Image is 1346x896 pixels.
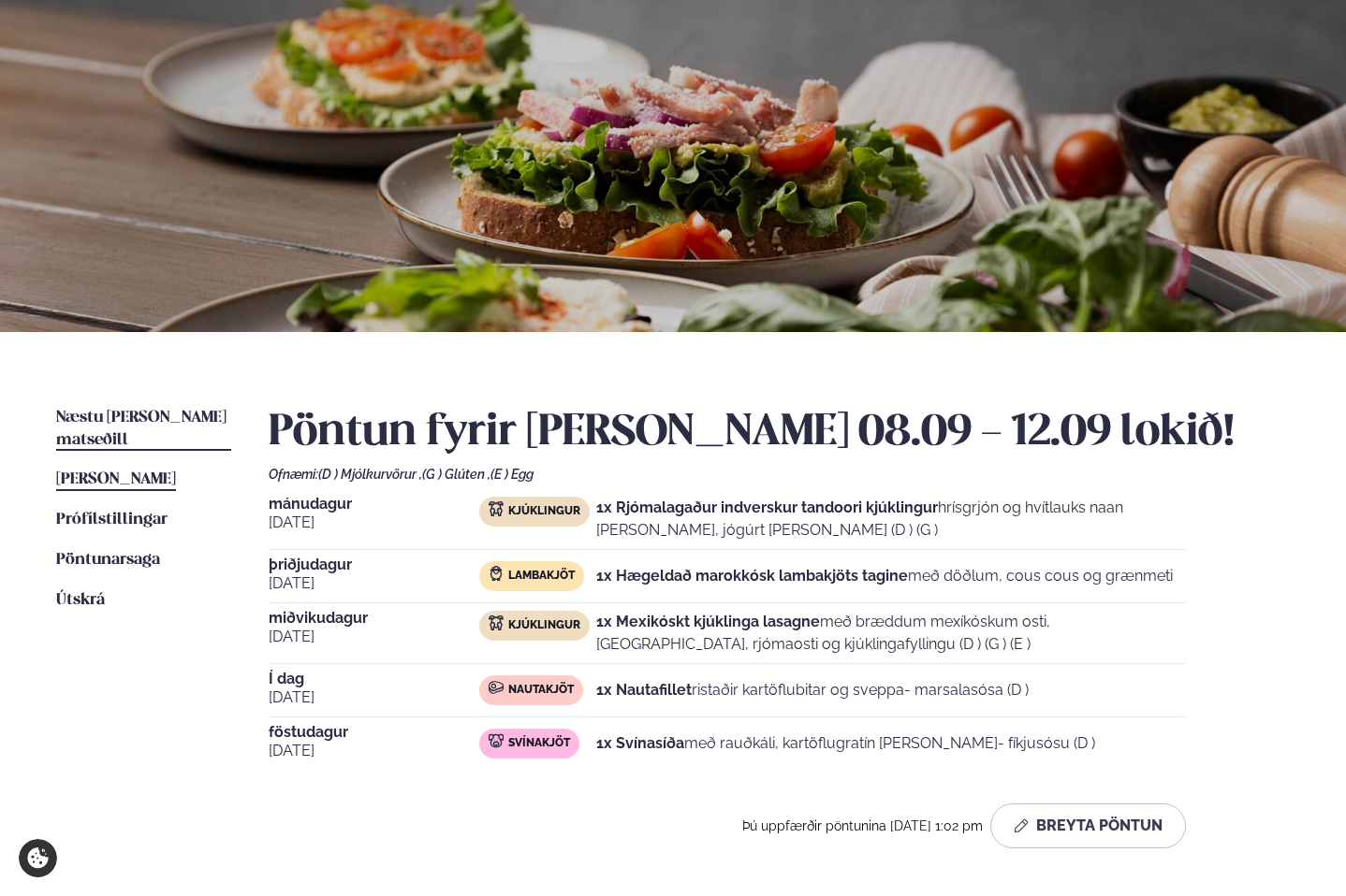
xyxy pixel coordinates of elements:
[269,572,479,595] span: [DATE]
[596,499,938,516] strong: 1x Rjómalagaður indverskur tandoori kjúklingur
[56,589,105,612] a: Útskrá
[269,557,479,572] span: þriðjudagur
[596,565,1173,587] p: með döðlum, cous cous og grænmeti
[508,569,575,584] span: Lambakjöt
[489,733,504,748] img: pork.svg
[56,469,176,491] a: [PERSON_NAME]
[596,681,692,699] strong: 1x Nautafillet
[56,509,168,531] a: Prófílstillingar
[596,734,684,752] strong: 1x Svínasíða
[489,615,504,630] img: chicken.svg
[269,672,479,686] span: Í dag
[269,407,1290,459] h2: Pöntun fyrir [PERSON_NAME] 08.09 - 12.09 lokið!
[56,549,160,571] a: Pöntunarsaga
[56,407,231,452] a: Næstu [PERSON_NAME] matseðill
[269,467,1290,482] div: Ofnæmi:
[269,611,479,626] span: miðvikudagur
[490,467,534,482] span: (E ) Egg
[422,467,490,482] span: (G ) Glúten ,
[489,501,504,516] img: chicken.svg
[56,592,105,608] span: Útskrá
[596,679,1029,701] p: ristaðir kartöflubitar og sveppa- marsalasósa (D )
[742,818,983,833] span: Þú uppfærðir pöntunina [DATE] 1:02 pm
[269,626,479,648] span: [DATE]
[596,497,1186,542] p: hrísgrjón og hvítlauks naan [PERSON_NAME], jógúrt [PERSON_NAME] (D ) (G )
[596,613,820,630] strong: 1x Mexikóskt kjúklinga lasagne
[508,683,574,698] span: Nautakjöt
[56,512,168,527] span: Prófílstillingar
[990,803,1186,848] button: Breyta Pöntun
[489,566,504,581] img: Lamb.svg
[508,504,580,519] span: Kjúklingur
[596,567,908,585] strong: 1x Hægeldað marokkósk lambakjöts tagine
[56,471,176,487] span: [PERSON_NAME]
[269,740,479,762] span: [DATE]
[269,512,479,534] span: [DATE]
[269,497,479,512] span: mánudagur
[596,732,1095,755] p: með rauðkáli, kartöflugratín [PERSON_NAME]- fíkjusósu (D )
[56,552,160,568] span: Pöntunarsaga
[318,467,422,482] span: (D ) Mjólkurvörur ,
[19,839,57,877] a: Cookie settings
[269,725,479,740] span: föstudagur
[489,680,504,695] img: beef.svg
[269,686,479,709] span: [DATE]
[56,410,227,448] span: Næstu [PERSON_NAME] matseðill
[596,611,1186,656] p: með bræddum mexíkóskum osti, [GEOGRAPHIC_DATA], rjómaosti og kjúklingafyllingu (D ) (G ) (E )
[508,736,570,751] span: Svínakjöt
[508,618,580,633] span: Kjúklingur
